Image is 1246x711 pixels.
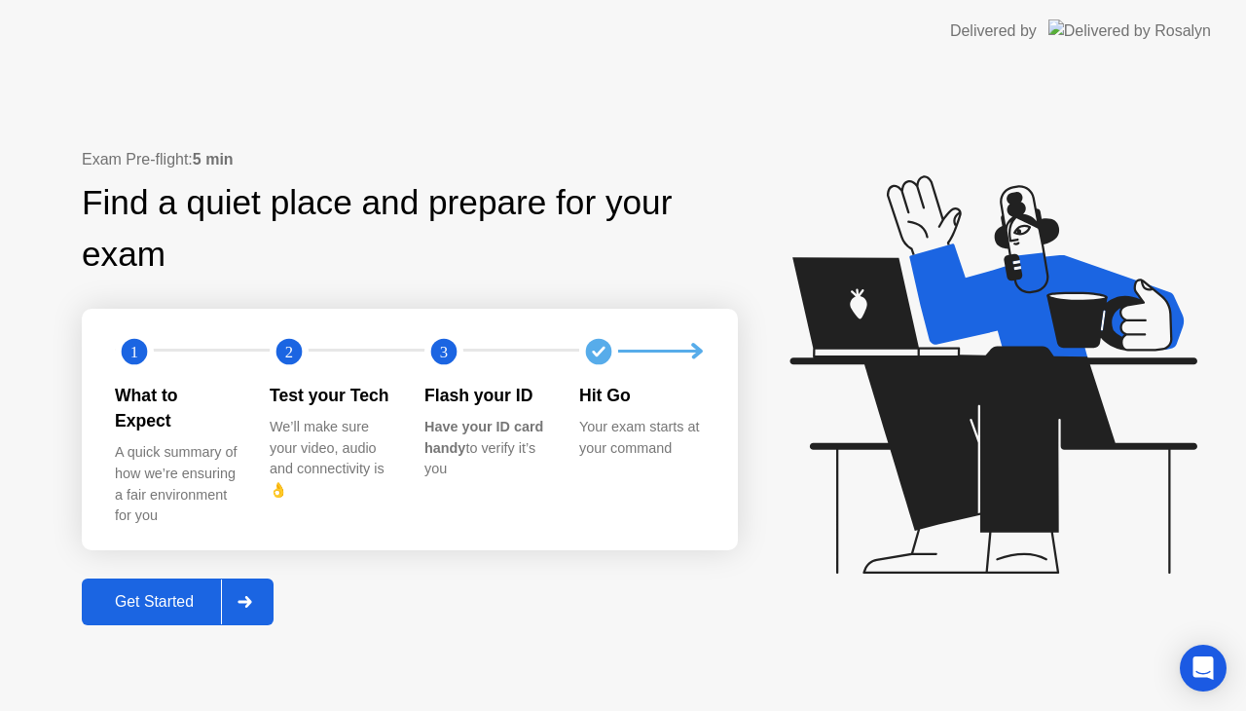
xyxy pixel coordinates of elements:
div: A quick summary of how we’re ensuring a fair environment for you [115,442,238,526]
div: Get Started [88,593,221,611]
text: 3 [440,342,448,360]
div: Flash your ID [424,383,548,408]
div: Your exam starts at your command [579,417,703,459]
b: 5 min [193,151,234,168]
div: What to Expect [115,383,238,434]
div: to verify it’s you [424,417,548,480]
button: Get Started [82,579,274,625]
div: Open Intercom Messenger [1180,645,1227,692]
div: Find a quiet place and prepare for your exam [82,177,738,281]
div: Test your Tech [270,383,393,408]
text: 2 [285,342,293,360]
div: Delivered by [950,19,1037,43]
img: Delivered by Rosalyn [1048,19,1211,42]
div: We’ll make sure your video, audio and connectivity is 👌 [270,417,393,501]
b: Have your ID card handy [424,419,543,456]
div: Exam Pre-flight: [82,148,738,171]
text: 1 [130,342,138,360]
div: Hit Go [579,383,703,408]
